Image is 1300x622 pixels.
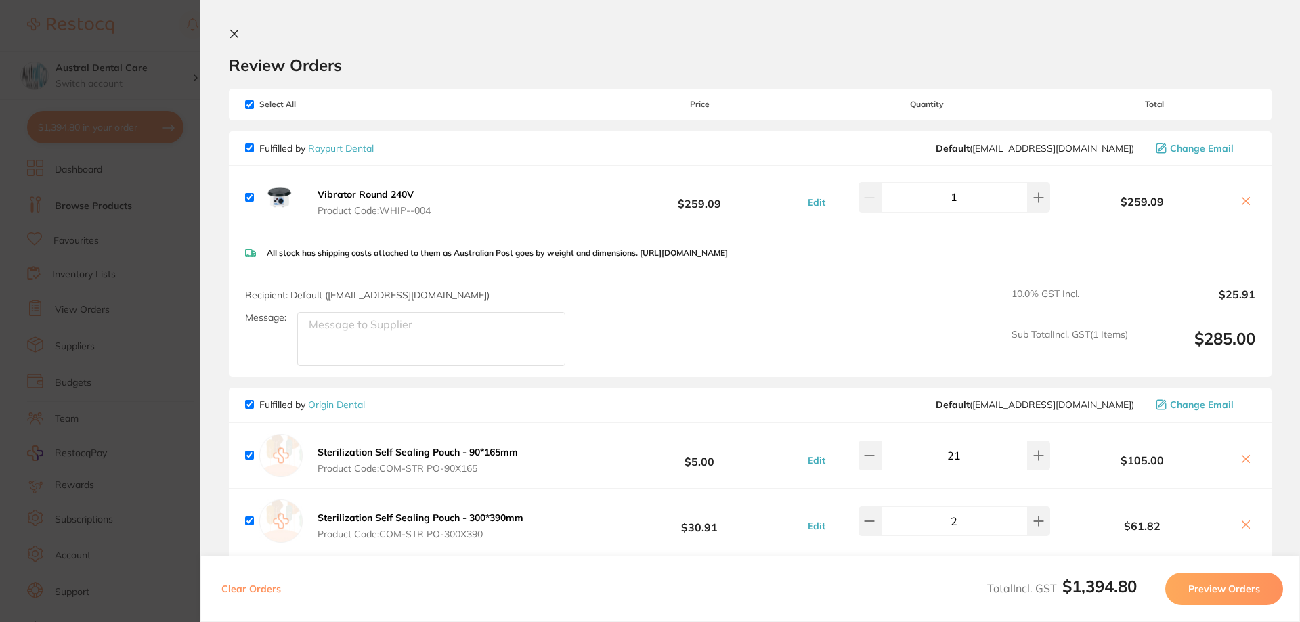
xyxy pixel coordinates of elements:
[804,454,829,466] button: Edit
[936,143,1134,154] span: orders@raypurtdental.com.au
[1139,288,1255,318] output: $25.91
[308,399,365,411] a: Origin Dental
[804,520,829,532] button: Edit
[1054,196,1231,208] b: $259.09
[599,185,800,210] b: $259.09
[1012,329,1128,366] span: Sub Total Incl. GST ( 1 Items)
[318,446,518,458] b: Sterilization Self Sealing Pouch - 90*165mm
[318,205,431,216] span: Product Code: WHIP--004
[318,512,523,524] b: Sterilization Self Sealing Pouch - 300*390mm
[313,512,527,540] button: Sterilization Self Sealing Pouch - 300*390mm Product Code:COM-STR PO-300X390
[1170,143,1234,154] span: Change Email
[599,99,800,109] span: Price
[1012,288,1128,318] span: 10.0 % GST Incl.
[599,443,800,468] b: $5.00
[267,248,728,258] p: All stock has shipping costs attached to them as Australian Post goes by weight and dimensions. [...
[259,399,365,410] p: Fulfilled by
[804,196,829,208] button: Edit
[1139,329,1255,366] output: $285.00
[308,142,374,154] a: Raypurt Dental
[245,289,490,301] span: Recipient: Default ( [EMAIL_ADDRESS][DOMAIN_NAME] )
[1054,454,1231,466] b: $105.00
[1054,99,1255,109] span: Total
[313,188,435,217] button: Vibrator Round 240V Product Code:WHIP--004
[259,143,374,154] p: Fulfilled by
[318,188,414,200] b: Vibrator Round 240V
[599,508,800,533] b: $30.91
[245,312,286,324] label: Message:
[318,463,518,474] span: Product Code: COM-STR PO-90X165
[936,399,970,411] b: Default
[1152,399,1255,411] button: Change Email
[801,99,1054,109] span: Quantity
[936,399,1134,410] span: info@origindental.com.au
[217,573,285,605] button: Clear Orders
[318,529,523,539] span: Product Code: COM-STR PO-300X390
[229,55,1272,75] h2: Review Orders
[987,581,1137,595] span: Total Incl. GST
[1152,142,1255,154] button: Change Email
[1165,573,1283,605] button: Preview Orders
[245,99,381,109] span: Select All
[1054,520,1231,532] b: $61.82
[259,434,303,477] img: empty.jpg
[259,177,303,218] img: MnZnZGd6eg
[936,142,970,154] b: Default
[1062,576,1137,596] b: $1,394.80
[313,446,522,474] button: Sterilization Self Sealing Pouch - 90*165mm Product Code:COM-STR PO-90X165
[259,499,303,543] img: empty.jpg
[1170,399,1234,410] span: Change Email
